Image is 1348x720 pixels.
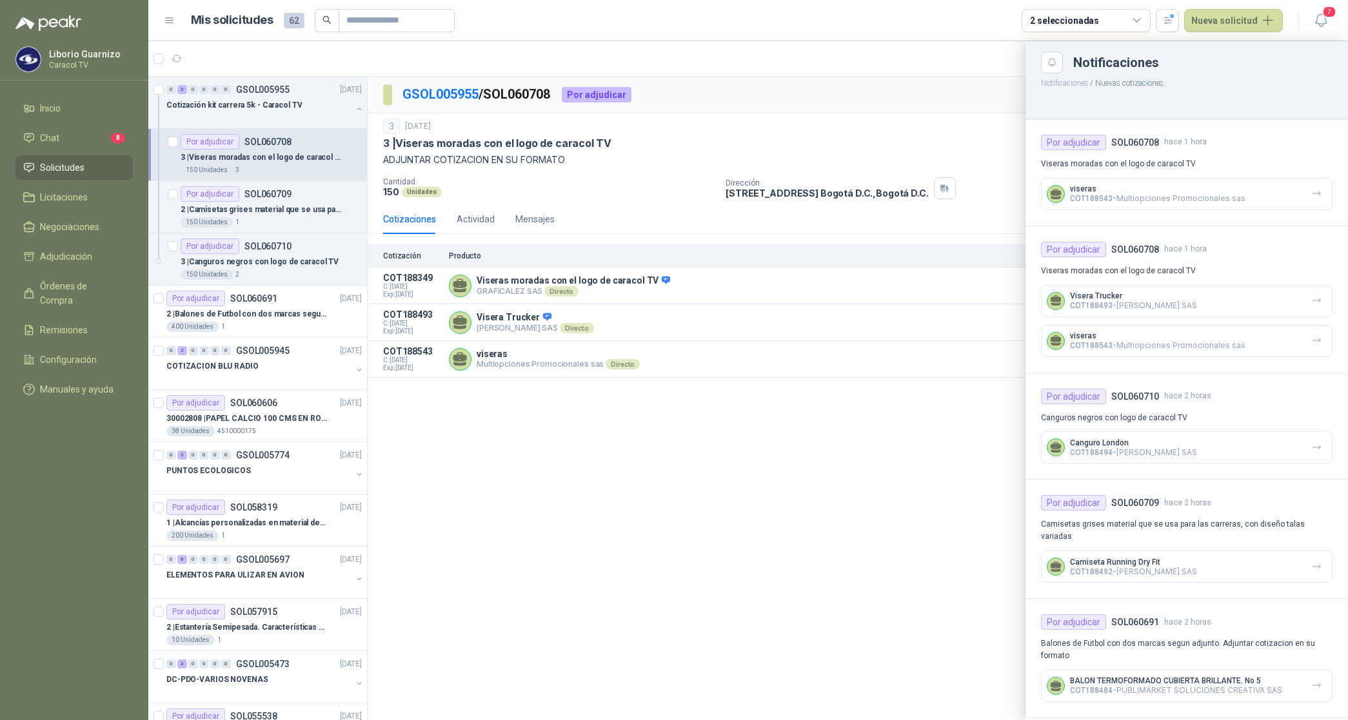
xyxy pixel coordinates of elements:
span: 8 [111,133,125,143]
span: Chat [40,131,59,145]
p: Canguros negros con logo de caracol TV [1041,412,1333,424]
p: Viseras moradas con el logo de caracol TV [1041,158,1333,170]
img: Logo peakr [15,15,81,31]
a: Remisiones [15,318,133,342]
h4: SOL060708 [1111,242,1159,257]
p: Caracol TV [49,61,130,69]
p: Visera Trucker [1070,291,1197,300]
a: Órdenes de Compra [15,274,133,313]
p: - PUBLIMARKET SOLUCIONES CREATIVA SAS [1070,685,1282,695]
p: viseras [1070,331,1245,340]
p: - Multiopciones Promocionales sas [1070,193,1245,203]
a: Chat8 [15,126,133,150]
span: COT188484 [1070,686,1113,695]
h1: Mis solicitudes [191,11,273,30]
button: 7 [1309,9,1333,32]
div: Por adjudicar [1041,135,1106,150]
h4: SOL060691 [1111,615,1159,629]
span: Remisiones [40,323,88,337]
span: COT188543 [1070,341,1113,350]
a: Adjudicación [15,244,133,269]
span: COT188494 [1070,448,1113,457]
span: COT188493 [1070,301,1113,310]
button: Nueva solicitud [1184,9,1283,32]
button: Notificaciones [1041,79,1088,88]
a: Negociaciones [15,215,133,239]
a: Inicio [15,96,133,121]
span: Manuales y ayuda [40,382,114,396]
span: Negociaciones [40,220,99,234]
span: Solicitudes [40,161,84,175]
span: hace 2 horas [1164,497,1211,509]
a: Solicitudes [15,155,133,180]
span: Órdenes de Compra [40,279,121,307]
p: BALON TERMOFORMADO CUBIERTA BRILLANTE. No 5 [1070,676,1282,685]
span: Inicio [40,101,61,115]
span: 7 [1322,6,1336,18]
h4: SOL060708 [1111,135,1159,150]
p: - Multiopciones Promocionales sas [1070,340,1245,350]
span: hace 2 horas [1164,616,1211,628]
p: Camiseta Running Dry Fit [1070,558,1197,567]
span: COT188492 [1070,567,1113,576]
div: Notificaciones [1073,56,1333,69]
button: Close [1041,52,1063,73]
span: 62 [284,13,304,28]
span: hace 1 hora [1164,136,1207,148]
span: Adjudicación [40,249,92,264]
span: Licitaciones [40,190,88,204]
h4: SOL060710 [1111,389,1159,404]
p: - [PERSON_NAME] SAS [1070,567,1197,576]
p: Balones de Futbol con dos marcas segun adjunto. Adjuntar cotizacion en su formato [1041,637,1333,662]
p: Viseras moradas con el logo de caracol TV [1041,265,1333,277]
span: hace 1 hora [1164,243,1207,255]
span: hace 2 horas [1164,390,1211,402]
p: Camisetas grises material que se usa para las carreras, con diseño talas variadas [1041,518,1333,543]
h4: SOL060709 [1111,496,1159,510]
p: Canguro London [1070,438,1197,447]
div: Por adjudicar [1041,242,1106,257]
div: Por adjudicar [1041,614,1106,630]
div: Por adjudicar [1041,389,1106,404]
div: Por adjudicar [1041,495,1106,511]
p: viseras [1070,184,1245,193]
span: search [322,15,332,24]
img: Company Logo [16,47,41,72]
span: Configuración [40,353,97,367]
div: 2 seleccionadas [1030,14,1099,28]
a: Licitaciones [15,185,133,209]
p: - [PERSON_NAME] SAS [1070,447,1197,457]
p: Liborio Guarnizo [49,50,130,59]
p: / Nuevas cotizaciones [1026,73,1348,90]
a: Configuración [15,347,133,372]
span: COT188543 [1070,194,1113,203]
p: - [PERSON_NAME] SAS [1070,300,1197,310]
a: Manuales y ayuda [15,377,133,402]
